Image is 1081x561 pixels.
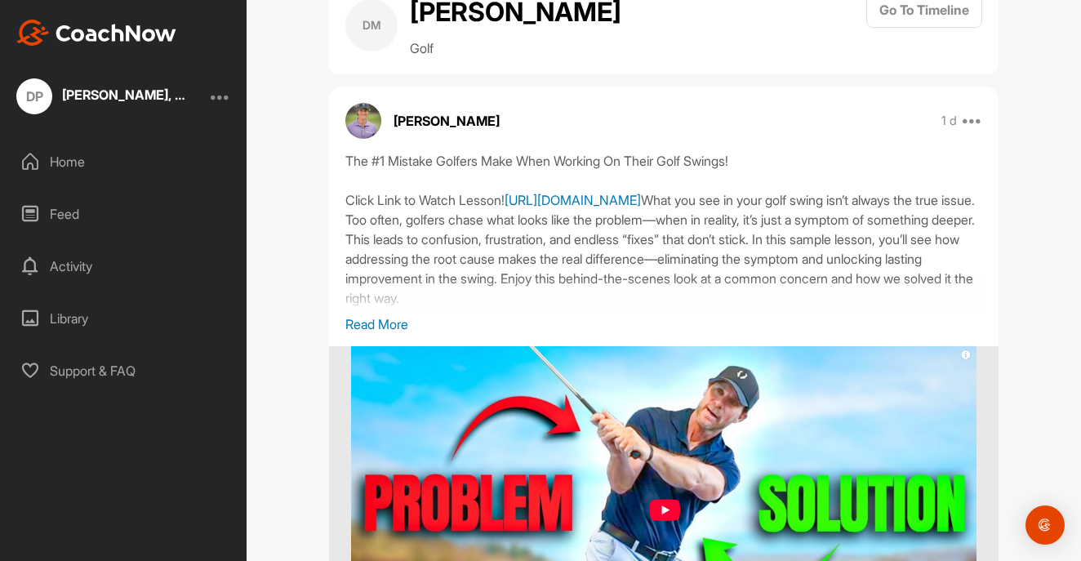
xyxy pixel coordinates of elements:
a: [URL][DOMAIN_NAME] [505,192,641,208]
img: CoachNow [16,20,176,46]
p: [PERSON_NAME] [394,111,500,131]
div: Feed [9,194,239,234]
div: Activity [9,246,239,287]
div: The #1 Mistake Golfers Make When Working On Their Golf Swings! Click Link to Watch Lesson! What y... [345,151,982,314]
p: Golf [410,38,621,58]
div: Support & FAQ [9,350,239,391]
p: 1 d [941,113,957,129]
div: Home [9,141,239,182]
p: Read More [345,314,982,334]
div: [PERSON_NAME], At Pronghorn` [62,88,193,101]
img: avatar [345,103,381,139]
div: DP [16,78,52,114]
div: Open Intercom Messenger [1025,505,1065,545]
div: Library [9,298,239,339]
